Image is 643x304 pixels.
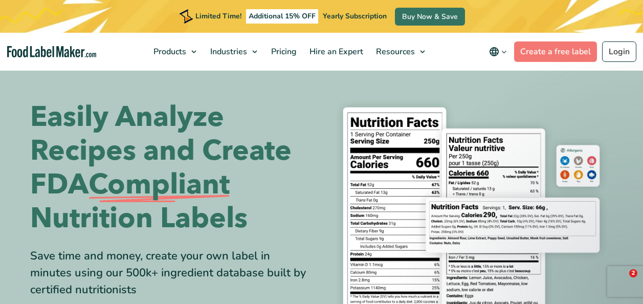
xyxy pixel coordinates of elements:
[370,33,430,71] a: Resources
[207,46,248,57] span: Industries
[88,168,230,202] span: Compliant
[608,269,633,294] iframe: Intercom live chat
[150,46,187,57] span: Products
[195,11,241,21] span: Limited Time!
[395,8,465,26] a: Buy Now & Save
[373,46,416,57] span: Resources
[303,33,367,71] a: Hire an Expert
[306,46,364,57] span: Hire an Expert
[268,46,298,57] span: Pricing
[147,33,202,71] a: Products
[30,248,314,298] div: Save time and money, create your own label in minutes using our 500k+ ingredient database built b...
[323,11,387,21] span: Yearly Subscription
[246,9,318,24] span: Additional 15% OFF
[602,41,636,62] a: Login
[30,100,314,235] h1: Easily Analyze Recipes and Create FDA Nutrition Labels
[265,33,301,71] a: Pricing
[204,33,262,71] a: Industries
[514,41,597,62] a: Create a free label
[629,269,637,277] span: 2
